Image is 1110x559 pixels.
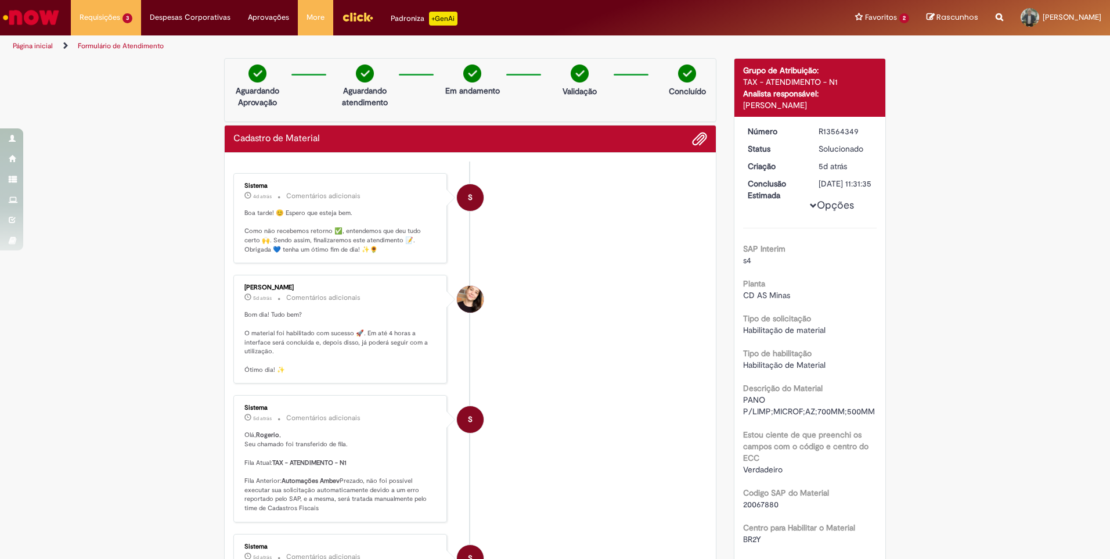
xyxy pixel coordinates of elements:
[253,193,272,200] span: 4d atrás
[743,429,868,463] b: Estou ciente de que preenchi os campos com o código e centro do ECC
[429,12,457,26] p: +GenAi
[936,12,978,23] span: Rascunhos
[286,293,361,303] small: Comentários adicionais
[743,348,812,359] b: Tipo de habilitação
[78,41,164,51] a: Formulário de Atendimento
[865,12,897,23] span: Favoritos
[244,404,438,411] div: Sistema
[743,64,877,76] div: Grupo de Atribuição:
[244,182,438,189] div: Sistema
[244,284,438,291] div: [PERSON_NAME]
[678,64,696,83] img: check-circle-green.png
[282,476,340,485] b: Automações Ambev
[743,499,779,510] span: 20067880
[233,134,320,144] h2: Cadastro de Material Histórico de tíquete
[743,278,765,289] b: Planta
[743,360,826,370] span: Habilitação de Material
[248,12,289,23] span: Aprovações
[286,413,361,423] small: Comentários adicionais
[122,13,132,23] span: 3
[244,209,438,255] p: Boa tarde! 😊 Espero que esteja bem. Como não recebemos retorno ✅, entendemos que deu tudo certo 🙌...
[463,64,481,83] img: check-circle-green.png
[743,243,785,254] b: SAP Interim
[743,99,877,111] div: [PERSON_NAME]
[819,160,873,172] div: 24/09/2025 17:14:08
[253,295,272,302] time: 25/09/2025 09:27:50
[743,88,877,99] div: Analista responsável:
[819,126,873,137] div: R13564349
[286,191,361,201] small: Comentários adicionais
[1,6,61,29] img: ServiceNow
[253,295,272,302] span: 5d atrás
[743,395,875,417] span: PANO P/LIMP;MICROF;AZ;700MM;500MM
[391,12,457,26] div: Padroniza
[819,161,847,171] time: 24/09/2025 17:14:08
[272,458,347,467] b: TAX - ATENDIMENTO - N1
[342,8,373,26] img: click_logo_yellow_360x200.png
[739,178,810,201] dt: Conclusão Estimada
[819,143,873,155] div: Solucionado
[248,64,266,83] img: check-circle-green.png
[819,161,847,171] span: 5d atrás
[899,13,909,23] span: 2
[743,325,826,335] span: Habilitação de material
[253,415,272,422] time: 24/09/2025 17:14:20
[743,76,877,88] div: TAX - ATENDIMENTO - N1
[9,35,731,57] ul: Trilhas de página
[743,383,823,393] b: Descrição do Material
[468,406,473,433] span: S
[150,12,230,23] span: Despesas Corporativas
[244,431,438,513] p: Olá, , Seu chamado foi transferido de fila. Fila Atual: Fila Anterior: Prezado, não foi possível ...
[739,126,810,137] dt: Número
[457,406,484,433] div: System
[743,464,783,475] span: Verdadeiro
[571,64,589,83] img: check-circle-green.png
[80,12,120,23] span: Requisições
[468,184,473,212] span: S
[356,64,374,83] img: check-circle-green.png
[739,160,810,172] dt: Criação
[244,543,438,550] div: Sistema
[743,488,829,498] b: Codigo SAP do Material
[927,12,978,23] a: Rascunhos
[819,178,873,189] div: [DATE] 11:31:35
[13,41,53,51] a: Página inicial
[253,193,272,200] time: 25/09/2025 18:13:53
[229,85,286,108] p: Aguardando Aprovação
[692,131,707,146] button: Adicionar anexos
[253,415,272,422] span: 5d atrás
[739,143,810,155] dt: Status
[669,85,706,97] p: Concluído
[445,85,500,96] p: Em andamento
[1043,12,1101,22] span: [PERSON_NAME]
[244,310,438,374] p: Bom dia! Tudo bem? O material foi habilitado com sucesso 🚀. Em até 4 horas a interface será concl...
[743,290,790,300] span: CD AS Minas
[563,85,597,97] p: Validação
[457,184,484,211] div: System
[743,313,811,324] b: Tipo de solicitação
[743,534,761,544] span: BR2Y
[337,85,393,108] p: Aguardando atendimento
[743,522,855,533] b: Centro para Habilitar o Material
[307,12,325,23] span: More
[743,255,751,266] span: s4
[457,286,484,313] div: Sabrina De Vasconcelos
[256,431,279,439] b: Rogerio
